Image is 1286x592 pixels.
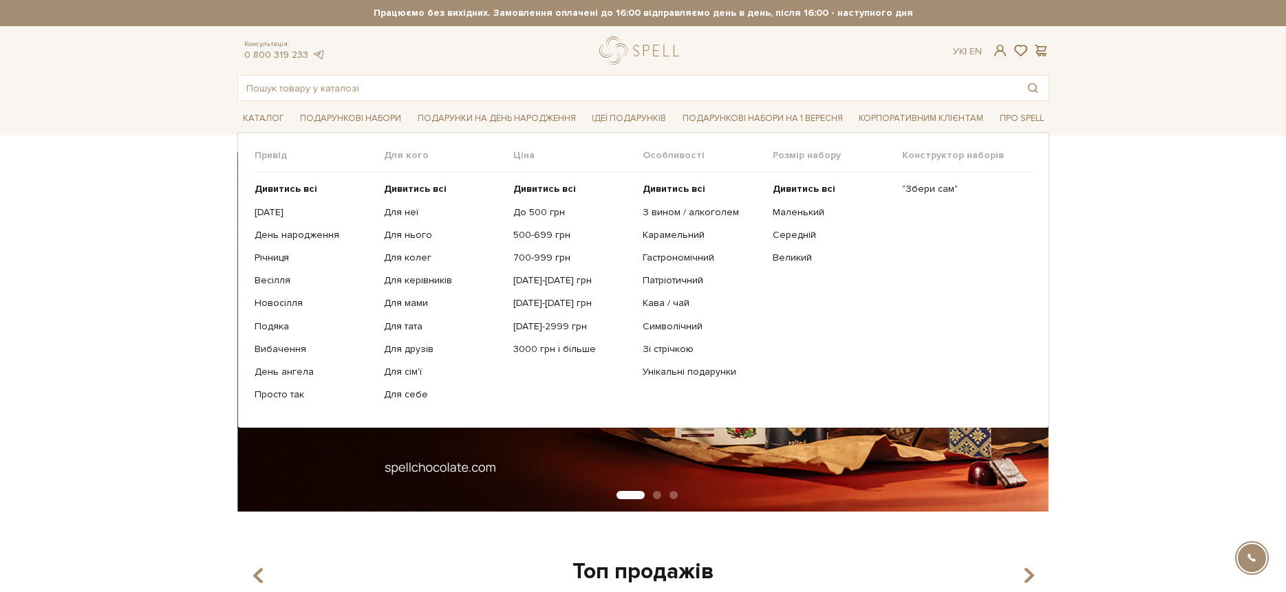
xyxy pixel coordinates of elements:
[412,108,581,129] a: Подарунки на День народження
[244,40,325,49] span: Консультація:
[384,366,503,378] a: Для сім'ї
[513,320,632,333] a: [DATE]-2999 грн
[513,183,576,195] b: Дивитись всі
[643,206,762,219] a: З вином / алкоголем
[384,229,503,241] a: Для нього
[255,252,374,264] a: Річниця
[384,149,513,162] span: Для кого
[599,36,685,65] a: logo
[244,49,308,61] a: 0 800 319 233
[294,108,407,129] a: Подарункові набори
[643,366,762,378] a: Унікальні подарунки
[255,366,374,378] a: День ангела
[255,206,374,219] a: [DATE]
[384,206,503,219] a: Для неї
[384,252,503,264] a: Для колег
[773,206,892,219] a: Маленький
[617,491,645,499] button: Carousel Page 1 (Current Slide)
[384,343,503,355] a: Для друзів
[1017,76,1049,100] button: Пошук товару у каталозі
[853,107,989,130] a: Корпоративним клієнтам
[255,320,374,333] a: Подяка
[643,343,762,355] a: Зі стрічкою
[773,183,835,195] b: Дивитись всі
[312,49,325,61] a: telegram
[255,274,374,287] a: Весілля
[384,274,503,287] a: Для керівників
[773,149,902,162] span: Розмір набору
[643,297,762,309] a: Кава / чай
[237,108,290,129] a: Каталог
[255,297,374,309] a: Новосілля
[643,229,762,241] a: Карамельний
[513,274,632,287] a: [DATE]-[DATE] грн
[773,183,892,195] a: Дивитись всі
[965,45,967,57] span: |
[513,206,632,219] a: До 500 грн
[237,558,1049,586] div: Топ продажів
[677,107,848,130] a: Подарункові набори на 1 Вересня
[513,149,643,162] span: Ціна
[586,108,672,129] a: Ідеї подарунків
[237,132,1049,428] div: Каталог
[643,149,772,162] span: Особливості
[513,343,632,355] a: 3000 грн і більше
[969,45,982,57] a: En
[384,183,503,195] a: Дивитись всі
[384,183,447,195] b: Дивитись всі
[902,149,1031,162] span: Конструктор наборів
[773,252,892,264] a: Великий
[513,297,632,309] a: [DATE]-[DATE] грн
[513,252,632,264] a: 700-999 грн
[669,491,678,499] button: Carousel Page 3
[255,343,374,355] a: Вибачення
[643,320,762,333] a: Символічний
[238,76,1017,100] input: Пошук товару у каталозі
[513,229,632,241] a: 500-699 грн
[255,229,374,241] a: День народження
[902,183,1021,195] a: "Збери сам"
[643,274,762,287] a: Патріотичний
[653,491,661,499] button: Carousel Page 2
[953,45,982,58] div: Ук
[643,183,762,195] a: Дивитись всі
[384,320,503,333] a: Для тата
[255,183,374,195] a: Дивитись всі
[255,149,384,162] span: Привід
[255,388,374,401] a: Просто так
[384,388,503,401] a: Для себе
[237,490,1049,502] div: Carousel Pagination
[994,108,1049,129] a: Про Spell
[513,183,632,195] a: Дивитись всі
[773,229,892,241] a: Середній
[237,7,1049,19] strong: Працюємо без вихідних. Замовлення оплачені до 16:00 відправляємо день в день, після 16:00 - насту...
[643,252,762,264] a: Гастрономічний
[643,183,705,195] b: Дивитись всі
[384,297,503,309] a: Для мами
[255,183,317,195] b: Дивитись всі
